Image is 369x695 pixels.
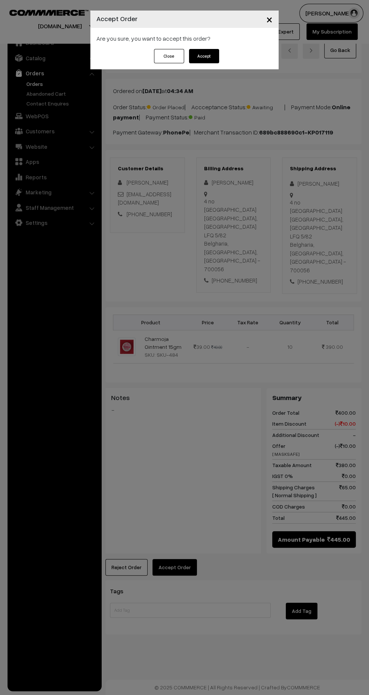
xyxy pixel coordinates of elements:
div: Are you sure, you want to accept this order? [90,28,279,49]
h4: Accept Order [96,14,137,24]
span: × [266,12,273,26]
button: Accept [189,49,219,63]
button: Close [154,49,184,63]
button: Close [260,8,279,31]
